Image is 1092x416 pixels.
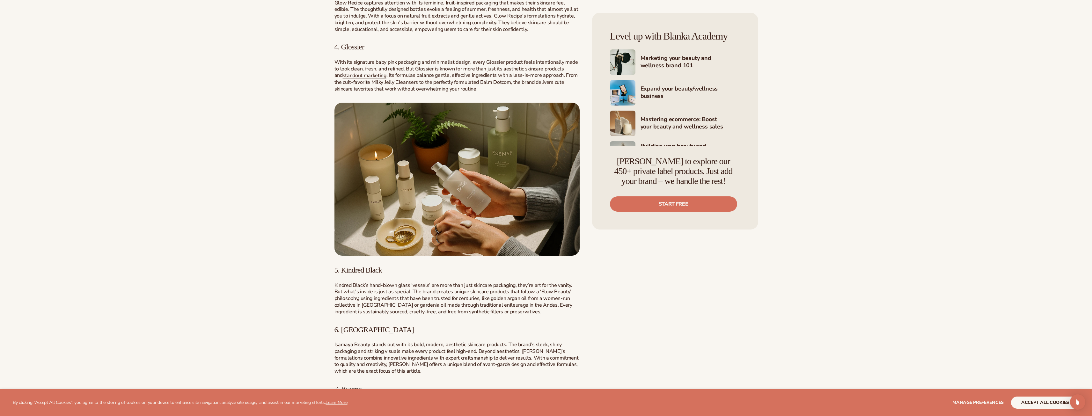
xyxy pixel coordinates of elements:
span: Isamaya Beauty stands out with its bold, modern, aesthetic skincare products. The brand’s sleek, ... [334,341,579,375]
button: Manage preferences [952,397,1004,409]
h4: [PERSON_NAME] to explore our 450+ private label products. Just add your brand – we handle the rest! [610,157,737,186]
span: 5. Kindred Black [334,266,382,274]
a: Learn More [326,399,347,405]
a: Shopify Image 7 Mastering ecommerce: Boost your beauty and wellness sales [610,111,740,136]
button: accept all cookies [1011,397,1079,409]
span: With its signature baby pink packaging and minimalist design, every Glossier product feels intent... [334,59,578,79]
h4: Level up with Blanka Academy [610,31,740,42]
h4: Marketing your beauty and wellness brand 101 [641,55,740,70]
span: Manage preferences [952,399,1004,405]
a: Shopify Image 8 Building your beauty and wellness brand with [PERSON_NAME] [610,141,740,167]
img: Close-up of hands applying a lotion from a “Your Brand” labeled bottle in a cozy bathroom setting... [334,103,580,256]
img: Shopify Image 7 [610,111,635,136]
span: . Its formulas balance gentle, effective ingredients with a less-is-more approach. From the cult-... [334,72,578,92]
img: Shopify Image 6 [610,80,635,106]
img: Shopify Image 5 [610,49,635,75]
a: Start free [610,196,737,212]
a: standout marketing [343,72,386,79]
h4: Building your beauty and wellness brand with [PERSON_NAME] [641,142,740,165]
span: Kindred Black’s hand-blown glass ‘vessels’ are more than just skincare packaging, they’re art for... [334,282,572,315]
span: 7. Byoma [334,385,362,393]
p: By clicking "Accept All Cookies", you agree to the storing of cookies on your device to enhance s... [13,400,348,405]
img: Shopify Image 8 [610,141,635,167]
div: Open Intercom Messenger [1070,394,1085,410]
a: Shopify Image 5 Marketing your beauty and wellness brand 101 [610,49,740,75]
span: 6. [GEOGRAPHIC_DATA] [334,325,414,334]
h4: Mastering ecommerce: Boost your beauty and wellness sales [641,116,740,131]
a: blanka sign up page [334,103,580,256]
a: Shopify Image 6 Expand your beauty/wellness business [610,80,740,106]
span: 4. Glossier [334,43,364,51]
h4: Expand your beauty/wellness business [641,85,740,101]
